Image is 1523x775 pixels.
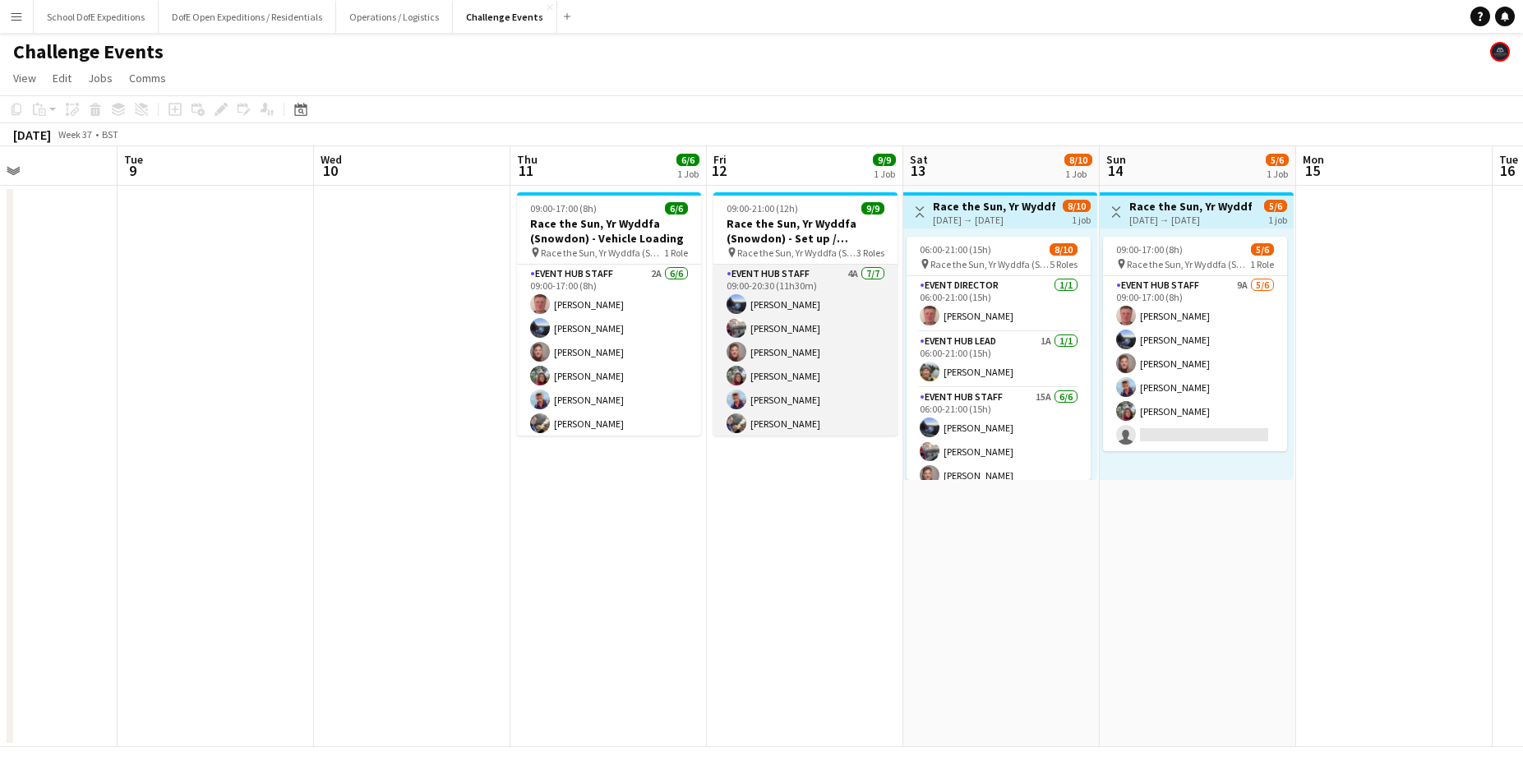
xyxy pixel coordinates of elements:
[664,247,688,259] span: 1 Role
[1268,212,1287,226] div: 1 job
[122,67,173,89] a: Comms
[1129,199,1252,214] h3: Race the Sun, Yr Wyddfa (Snowdon) - Pack Down
[124,152,143,167] span: Tue
[874,168,895,180] div: 1 Job
[7,67,43,89] a: View
[1250,258,1274,270] span: 1 Role
[1106,152,1126,167] span: Sun
[517,265,701,440] app-card-role: Event Hub Staff2A6/609:00-17:00 (8h)[PERSON_NAME][PERSON_NAME][PERSON_NAME][PERSON_NAME][PERSON_N...
[933,214,1055,226] div: [DATE] → [DATE]
[907,332,1091,388] app-card-role: Event Hub Lead1A1/106:00-21:00 (15h)[PERSON_NAME]
[541,247,664,259] span: Race the Sun, Yr Wyddfa (Snowdon) - Vehicle Loading
[727,202,798,215] span: 09:00-21:00 (12h)
[1300,161,1324,180] span: 15
[102,128,118,141] div: BST
[676,154,699,166] span: 6/6
[737,247,856,259] span: Race the Sun, Yr Wyddfa (Snowdon) - Set up / Registration
[1267,168,1288,180] div: 1 Job
[81,67,119,89] a: Jobs
[856,247,884,259] span: 3 Roles
[713,192,898,436] app-job-card: 09:00-21:00 (12h)9/9Race the Sun, Yr Wyddfa (Snowdon) - Set up / Registration Race the Sun, Yr Wy...
[873,154,896,166] span: 9/9
[711,161,727,180] span: 12
[321,152,342,167] span: Wed
[1499,152,1518,167] span: Tue
[88,71,113,85] span: Jobs
[13,71,36,85] span: View
[453,1,557,33] button: Challenge Events
[517,192,701,436] app-job-card: 09:00-17:00 (8h)6/6Race the Sun, Yr Wyddfa (Snowdon) - Vehicle Loading Race the Sun, Yr Wyddfa (S...
[54,128,95,141] span: Week 37
[1490,42,1510,62] app-user-avatar: The Adventure Element
[318,161,342,180] span: 10
[1103,237,1287,451] app-job-card: 09:00-17:00 (8h)5/6 Race the Sun, Yr Wyddfa (Snowdon) - Pack Down1 RoleEvent Hub Staff9A5/609:00-...
[515,161,538,180] span: 11
[1063,200,1091,212] span: 8/10
[129,71,166,85] span: Comms
[933,199,1055,214] h3: Race the Sun, Yr Wyddfa (Snowdon) - Event Day
[1064,154,1092,166] span: 8/10
[1050,258,1078,270] span: 5 Roles
[336,1,453,33] button: Operations / Logistics
[530,202,597,215] span: 09:00-17:00 (8h)
[517,152,538,167] span: Thu
[1072,212,1091,226] div: 1 job
[907,237,1091,480] app-job-card: 06:00-21:00 (15h)8/10 Race the Sun, Yr Wyddfa (Snowdon) - Event Day5 RolesEvent Director1/106:00-...
[517,216,701,246] h3: Race the Sun, Yr Wyddfa (Snowdon) - Vehicle Loading
[713,216,898,246] h3: Race the Sun, Yr Wyddfa (Snowdon) - Set up / Registration
[665,202,688,215] span: 6/6
[1251,243,1274,256] span: 5/6
[1065,168,1091,180] div: 1 Job
[713,265,898,464] app-card-role: Event Hub Staff4A7/709:00-20:30 (11h30m)[PERSON_NAME][PERSON_NAME][PERSON_NAME][PERSON_NAME][PERS...
[13,127,51,143] div: [DATE]
[1104,161,1126,180] span: 14
[1497,161,1518,180] span: 16
[159,1,336,33] button: DofE Open Expeditions / Residentials
[930,258,1050,270] span: Race the Sun, Yr Wyddfa (Snowdon) - Event Day
[34,1,159,33] button: School DofE Expeditions
[13,39,164,64] h1: Challenge Events
[1129,214,1252,226] div: [DATE] → [DATE]
[1103,276,1287,451] app-card-role: Event Hub Staff9A5/609:00-17:00 (8h)[PERSON_NAME][PERSON_NAME][PERSON_NAME][PERSON_NAME][PERSON_N...
[1127,258,1250,270] span: Race the Sun, Yr Wyddfa (Snowdon) - Pack Down
[1264,200,1287,212] span: 5/6
[861,202,884,215] span: 9/9
[46,67,78,89] a: Edit
[907,276,1091,332] app-card-role: Event Director1/106:00-21:00 (15h)[PERSON_NAME]
[1116,243,1183,256] span: 09:00-17:00 (8h)
[1303,152,1324,167] span: Mon
[920,243,991,256] span: 06:00-21:00 (15h)
[713,152,727,167] span: Fri
[677,168,699,180] div: 1 Job
[910,152,928,167] span: Sat
[907,388,1091,563] app-card-role: Event Hub Staff15A6/606:00-21:00 (15h)[PERSON_NAME][PERSON_NAME][PERSON_NAME]
[1050,243,1078,256] span: 8/10
[1266,154,1289,166] span: 5/6
[122,161,143,180] span: 9
[53,71,72,85] span: Edit
[907,161,928,180] span: 13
